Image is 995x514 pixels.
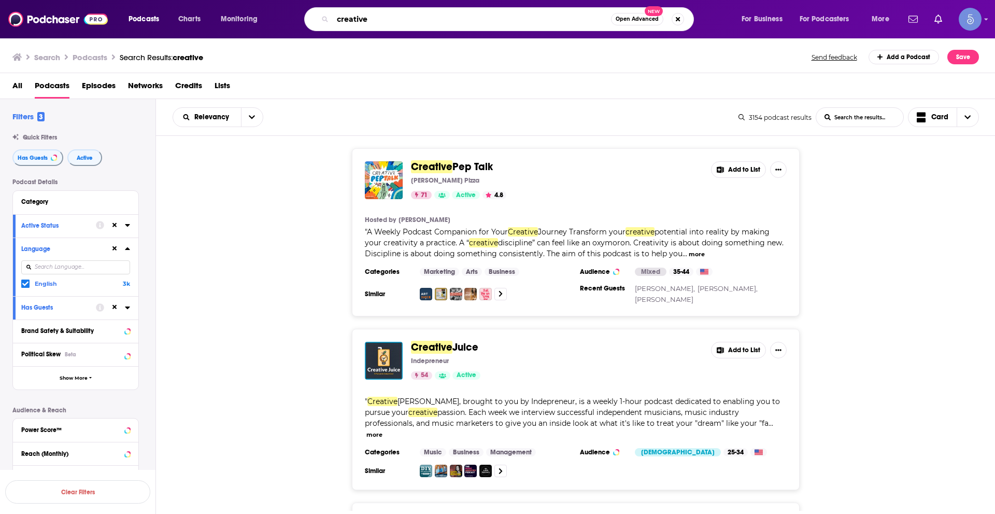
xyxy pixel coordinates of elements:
[411,341,452,354] span: Creative
[421,190,428,201] span: 71
[738,114,812,121] div: 3154 podcast results
[411,357,449,365] p: Indepreneur
[21,423,130,436] button: Power Score™
[908,107,979,127] button: Choose View
[215,77,230,99] span: Lists
[770,342,787,358] button: Show More Button
[365,342,403,380] a: Creative Juice
[456,190,476,201] span: Active
[420,288,432,300] a: Art Juice: A podcast for artists, creatives and art lovers
[723,448,748,456] div: 25-34
[734,11,795,27] button: open menu
[35,280,57,287] span: English
[904,10,922,28] a: Show notifications dropdown
[793,11,864,27] button: open menu
[367,227,508,237] span: A Weekly Podcast Companion for Your
[221,12,258,26] span: Monitoring
[450,288,462,300] a: Art2Life
[35,77,69,99] span: Podcasts
[173,114,241,121] button: open menu
[13,366,138,390] button: Show More
[241,108,263,127] button: open menu
[479,465,492,477] img: No Labels Necessary
[626,227,655,237] span: creative
[420,465,432,477] img: DIY Musician Podcast
[65,351,76,358] div: Beta
[411,371,432,380] a: 54
[367,397,397,406] span: Creative
[411,161,493,173] a: CreativePep Talk
[482,191,506,199] button: 4.8
[611,13,663,25] button: Open AdvancedNew
[399,216,450,224] a: [PERSON_NAME]
[82,77,116,99] span: Episodes
[5,480,150,504] button: Clear Filters
[408,408,437,417] span: creative
[930,10,946,28] a: Show notifications dropdown
[947,50,979,64] button: Save
[435,288,447,300] img: Windowsill Chats
[452,191,480,199] a: Active
[194,114,233,121] span: Relevancy
[73,52,107,62] h3: Podcasts
[635,268,666,276] div: Mixed
[645,6,663,16] span: New
[366,430,382,439] button: more
[689,250,705,259] button: more
[616,17,659,22] span: Open Advanced
[421,370,428,381] span: 54
[23,134,57,141] span: Quick Filters
[77,155,93,161] span: Active
[411,342,478,353] a: CreativeJuice
[479,288,492,300] img: Fail Like An Artist
[711,342,766,358] button: Add to List
[452,341,478,354] span: Juice
[21,242,110,255] button: Language
[931,114,948,121] span: Card
[435,465,447,477] img: The Music Industry Blueprint Podcast
[457,370,476,381] span: Active
[175,77,202,99] span: Credits
[21,327,121,335] div: Brand Safety & Suitability
[178,12,201,26] span: Charts
[333,11,611,27] input: Search podcasts, credits, & more...
[67,149,102,166] button: Active
[365,467,411,475] h3: Similar
[21,245,104,253] div: Language
[12,149,63,166] button: Has Guests
[420,448,446,456] a: Music
[365,227,784,258] span: "
[769,419,773,428] span: ...
[12,178,139,186] p: Podcast Details
[128,77,163,99] span: Networks
[411,160,452,173] span: Creative
[869,50,940,64] a: Add a Podcast
[959,8,982,31] img: User Profile
[450,465,462,477] a: The Savvy Musician Show
[214,11,271,27] button: open menu
[21,351,61,358] span: Political Skew
[669,268,693,276] div: 35-44
[173,107,263,127] h2: Choose List sort
[580,284,627,293] h3: Recent Guests
[21,447,130,460] button: Reach (Monthly)
[120,52,203,62] div: Search Results:
[8,9,108,29] img: Podchaser - Follow, Share and Rate Podcasts
[365,161,403,199] a: Creative Pep Talk
[683,249,687,258] span: ...
[464,288,477,300] img: The Professional Creative
[365,397,780,428] span: "
[449,448,484,456] a: Business
[864,11,902,27] button: open menu
[12,77,22,99] a: All
[411,176,479,185] p: [PERSON_NAME] Pizza
[21,198,123,205] div: Category
[60,376,88,381] span: Show More
[21,219,96,232] button: Active Status
[580,268,627,276] h3: Audience
[462,268,482,276] a: Arts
